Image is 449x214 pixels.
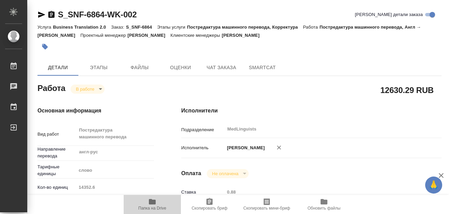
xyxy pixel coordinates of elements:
[37,184,76,191] p: Кол-во единиц
[238,195,295,214] button: Скопировать мини-бриф
[37,131,76,138] p: Вид работ
[207,169,249,178] div: В работе
[74,86,96,92] button: В работе
[381,84,434,96] h2: 12630.29 RUB
[181,195,238,214] button: Скопировать бриф
[82,63,115,72] span: Этапы
[246,63,279,72] span: SmartCat
[111,25,126,30] p: Заказ:
[222,33,265,38] p: [PERSON_NAME]
[71,85,105,94] div: В работе
[37,146,76,159] p: Направление перевода
[127,33,170,38] p: [PERSON_NAME]
[181,107,442,115] h4: Исполнители
[126,25,157,30] p: S_SNF-6864
[181,126,224,133] p: Подразделение
[355,11,423,18] span: [PERSON_NAME] детали заказа
[53,25,111,30] p: Business Translation 2.0
[181,189,224,196] p: Ставка
[47,11,56,19] button: Скопировать ссылку
[205,63,238,72] span: Чат заказа
[224,144,265,151] p: [PERSON_NAME]
[181,144,224,151] p: Исполнитель
[187,25,303,30] p: Постредактура машинного перевода, Корректура
[425,177,442,194] button: 🙏
[37,11,46,19] button: Скопировать ссылку для ЯМессенджера
[80,33,127,38] p: Проектный менеджер
[428,178,439,192] span: 🙏
[164,63,197,72] span: Оценки
[191,206,227,211] span: Скопировать бриф
[76,165,154,176] div: слово
[224,187,420,197] input: Пустое поле
[37,39,52,54] button: Добавить тэг
[170,33,222,38] p: Клиентские менеджеры
[124,195,181,214] button: Папка на Drive
[272,140,287,155] button: Удалить исполнителя
[123,63,156,72] span: Файлы
[37,81,65,94] h2: Работа
[58,10,137,19] a: S_SNF-6864-WK-002
[157,25,187,30] p: Этапы услуги
[303,25,320,30] p: Работа
[42,63,74,72] span: Детали
[138,206,166,211] span: Папка на Drive
[37,107,154,115] h4: Основная информация
[76,182,154,192] input: Пустое поле
[295,195,353,214] button: Обновить файлы
[308,206,341,211] span: Обновить файлы
[210,171,241,177] button: Не оплачена
[37,164,76,177] p: Тарифные единицы
[181,169,201,178] h4: Оплата
[37,25,53,30] p: Услуга
[243,206,290,211] span: Скопировать мини-бриф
